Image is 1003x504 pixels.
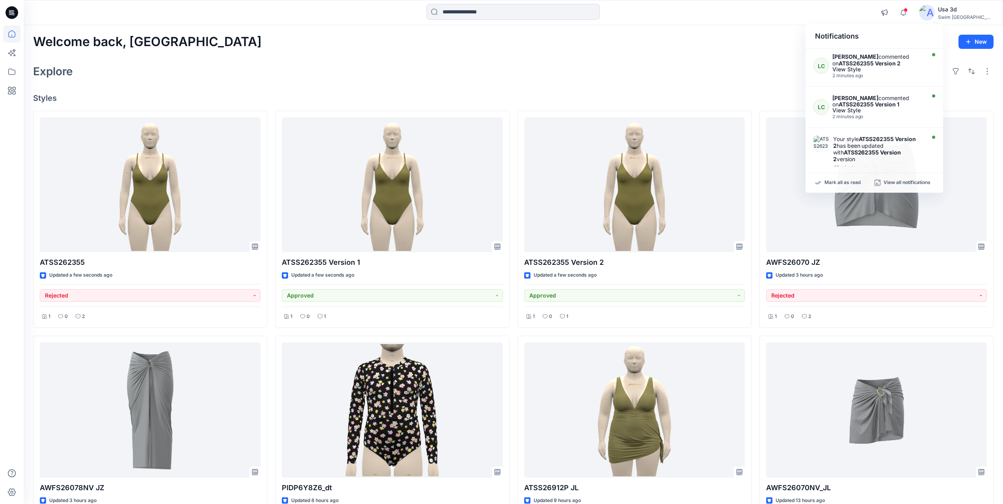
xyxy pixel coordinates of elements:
[40,482,261,493] p: AWFS26078NV JZ
[290,312,292,321] p: 1
[82,312,85,321] p: 2
[49,271,112,279] p: Updated a few seconds ago
[832,53,879,60] strong: [PERSON_NAME]
[824,179,861,186] p: Mark all as read
[282,342,502,478] a: PIDP6Y8Z6_dt
[766,342,987,478] a: AWFS26070NV_JL
[524,117,745,253] a: ATSS262355 Version 2
[839,101,900,108] strong: ATSS262355 Version 1
[33,65,73,78] h2: Explore
[839,60,901,67] strong: ATSS262355 Version 2
[766,257,987,268] p: AWFS26070 JZ
[307,312,310,321] p: 0
[832,73,923,78] div: Monday, September 29, 2025 13:37
[282,257,502,268] p: ATSS262355 Version 1
[832,67,923,72] div: View Style
[832,53,923,67] div: commented on
[533,312,535,321] p: 1
[938,14,993,20] div: Swim [GEOGRAPHIC_DATA]
[938,5,993,14] div: Usa 3d
[65,312,68,321] p: 0
[832,95,879,101] strong: [PERSON_NAME]
[791,312,794,321] p: 0
[524,342,745,478] a: ATSS26912P JL
[919,5,935,20] img: avatar
[766,482,987,493] p: AWFS26070NV_JL
[524,257,745,268] p: ATSS262355 Version 2
[833,136,916,149] strong: ATSS262355 Version 2
[566,312,568,321] p: 1
[958,35,994,49] button: New
[884,179,930,186] p: View all notifications
[282,482,502,493] p: PIDP6Y8Z6_dt
[833,136,924,162] div: Your style has been updated with version
[524,482,745,493] p: ATSS26912P JL
[813,99,829,115] div: LC
[833,165,924,170] div: Monday, September 29, 2025 12:50
[534,271,597,279] p: Updated a few seconds ago
[33,35,262,49] h2: Welcome back, [GEOGRAPHIC_DATA]
[549,312,552,321] p: 0
[832,114,923,119] div: Monday, September 29, 2025 13:37
[813,136,829,151] img: ATSS262355 Version 2
[40,342,261,478] a: AWFS26078NV JZ
[766,117,987,253] a: AWFS26070 JZ
[832,95,923,108] div: commented on
[291,271,354,279] p: Updated a few seconds ago
[775,312,777,321] p: 1
[48,312,50,321] p: 1
[833,149,901,162] strong: ATSS262355 Version 2
[282,117,502,253] a: ATSS262355 Version 1
[776,271,823,279] p: Updated 3 hours ago
[40,117,261,253] a: ATSS262355
[808,312,811,321] p: 2
[33,93,994,103] h4: Styles
[806,24,943,48] div: Notifications
[40,257,261,268] p: ATSS262355
[813,58,829,74] div: LC
[832,108,923,113] div: View Style
[324,312,326,321] p: 1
